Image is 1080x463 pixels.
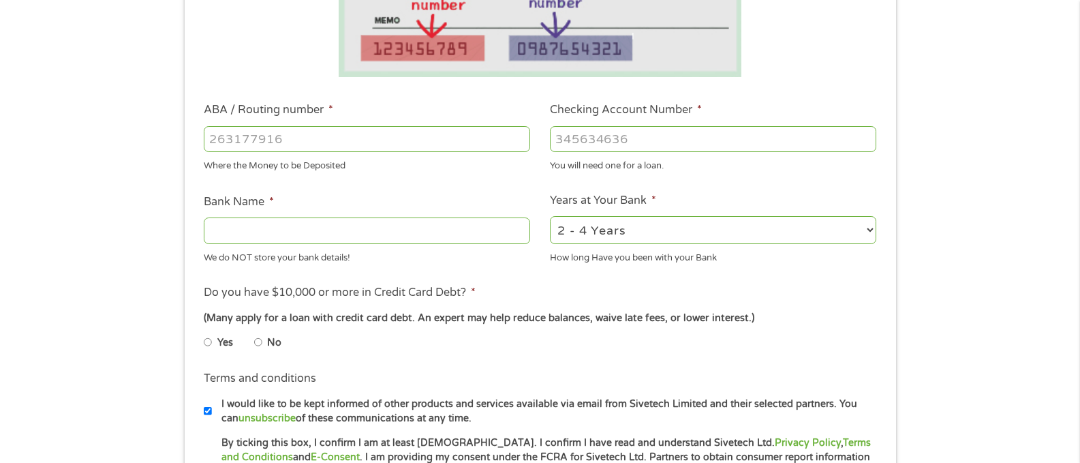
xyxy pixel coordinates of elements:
label: Do you have $10,000 or more in Credit Card Debt? [204,286,476,300]
div: Where the Money to be Deposited [204,155,530,173]
label: Bank Name [204,195,274,209]
label: No [267,335,281,350]
div: (Many apply for a loan with credit card debt. An expert may help reduce balances, waive late fees... [204,311,876,326]
a: E-Consent [311,451,360,463]
input: 263177916 [204,126,530,152]
label: Yes [217,335,233,350]
input: 345634636 [550,126,876,152]
a: unsubscribe [238,413,296,424]
label: Terms and conditions [204,372,316,386]
label: Checking Account Number [550,103,702,117]
div: We do NOT store your bank details! [204,246,530,265]
div: How long Have you been with your Bank [550,246,876,265]
label: Years at Your Bank [550,194,656,208]
div: You will need one for a loan. [550,155,876,173]
label: I would like to be kept informed of other products and services available via email from Sivetech... [212,397,880,426]
a: Privacy Policy [775,437,841,449]
label: ABA / Routing number [204,103,333,117]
